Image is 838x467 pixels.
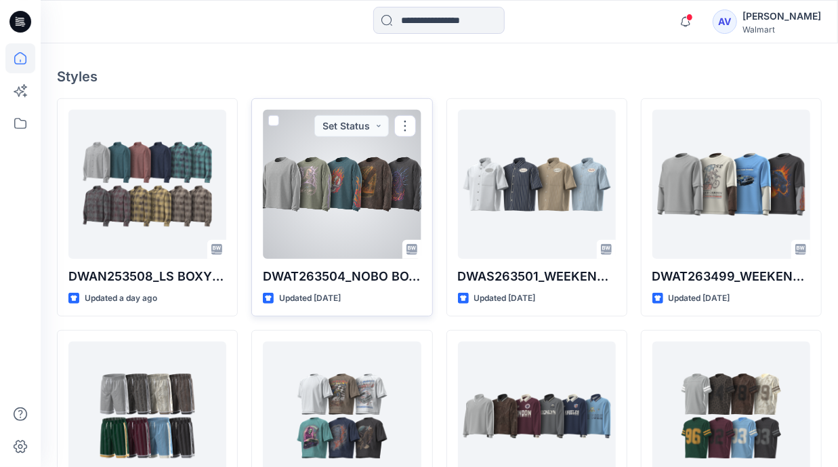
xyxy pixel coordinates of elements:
p: Updated [DATE] [474,291,536,306]
p: Updated a day ago [85,291,157,306]
a: DWAT263499_WEEKEND ACADEMY 2FER TEE [652,110,810,259]
div: AV [713,9,737,34]
div: Walmart [742,24,821,35]
h4: Styles [57,68,822,85]
a: DWAS263501_WEEKEND ACADEMY GAS STATION SS BUTTON UP [458,110,616,259]
p: Updated [DATE] [669,291,730,306]
p: DWAN253508_LS BOXY WASHED FLANNEL [68,267,226,286]
p: DWAS263501_WEEKEND ACADEMY GAS STATION SS BUTTON UP [458,267,616,286]
a: DWAT263504_NOBO BOXY LS TEE [263,110,421,259]
a: DWAN253508_LS BOXY WASHED FLANNEL [68,110,226,259]
p: DWAT263504_NOBO BOXY LS TEE [263,267,421,286]
p: DWAT263499_WEEKEND ACADEMY 2FER TEE [652,267,810,286]
p: Updated [DATE] [279,291,341,306]
div: [PERSON_NAME] [742,8,821,24]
